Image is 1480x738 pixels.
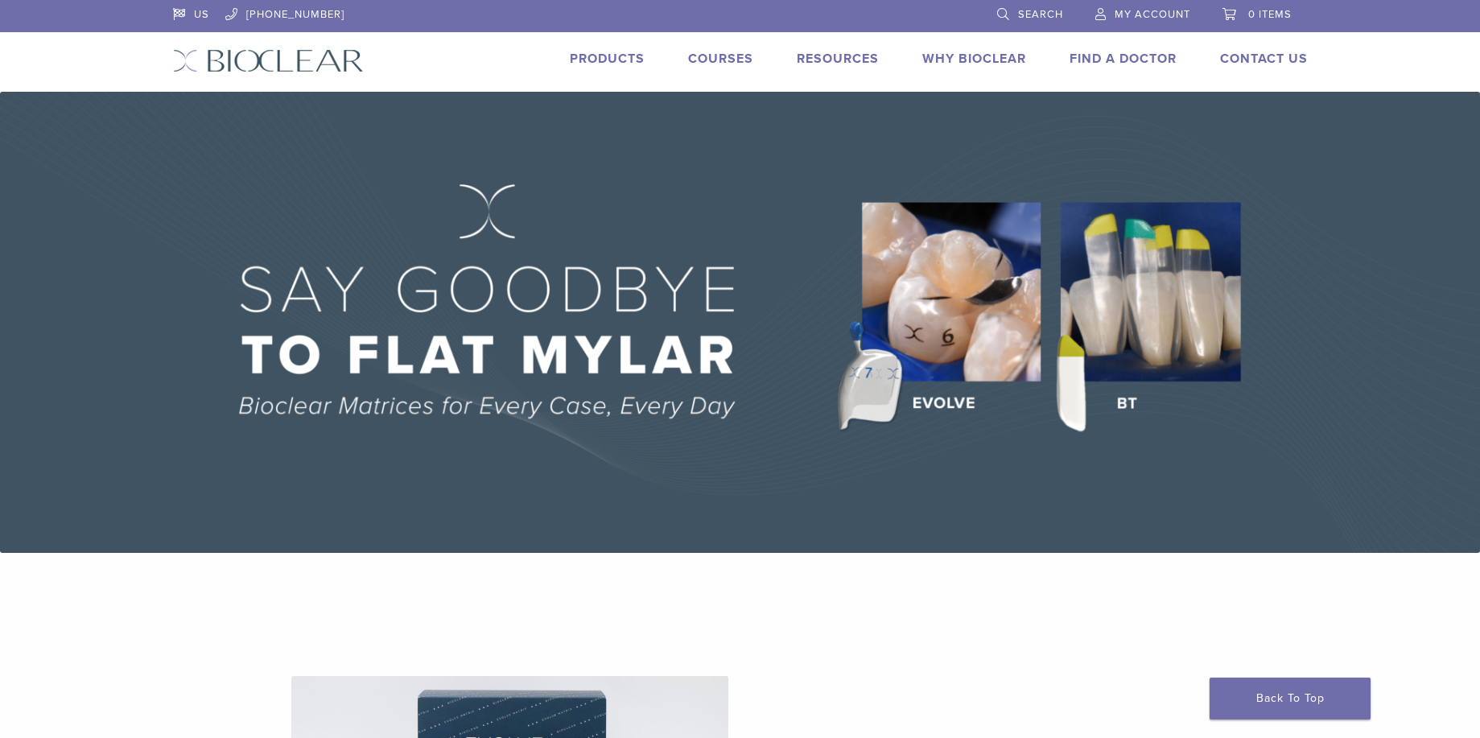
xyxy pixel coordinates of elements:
[1248,8,1292,21] span: 0 items
[1018,8,1063,21] span: Search
[1220,51,1308,67] a: Contact Us
[173,49,364,72] img: Bioclear
[1115,8,1190,21] span: My Account
[688,51,753,67] a: Courses
[570,51,645,67] a: Products
[797,51,879,67] a: Resources
[1210,678,1371,719] a: Back To Top
[1070,51,1177,67] a: Find A Doctor
[922,51,1026,67] a: Why Bioclear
